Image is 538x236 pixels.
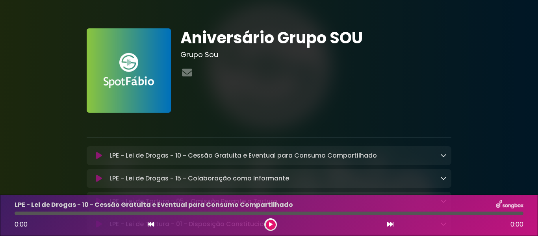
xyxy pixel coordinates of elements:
[15,220,28,229] span: 0:00
[180,28,452,47] h1: Aniversário Grupo SOU
[510,220,523,229] span: 0:00
[496,200,523,210] img: songbox-logo-white.png
[15,200,293,210] p: LPE - Lei de Drogas - 10 - Cessão Gratuita e Eventual para Consumo Compartilhado
[109,174,289,183] p: LPE - Lei de Drogas - 15 - Colaboração como Informante
[180,50,452,59] h3: Grupo Sou
[109,151,377,160] p: LPE - Lei de Drogas - 10 - Cessão Gratuita e Eventual para Consumo Compartilhado
[87,28,171,113] img: FAnVhLgaRSStWruMDZa6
